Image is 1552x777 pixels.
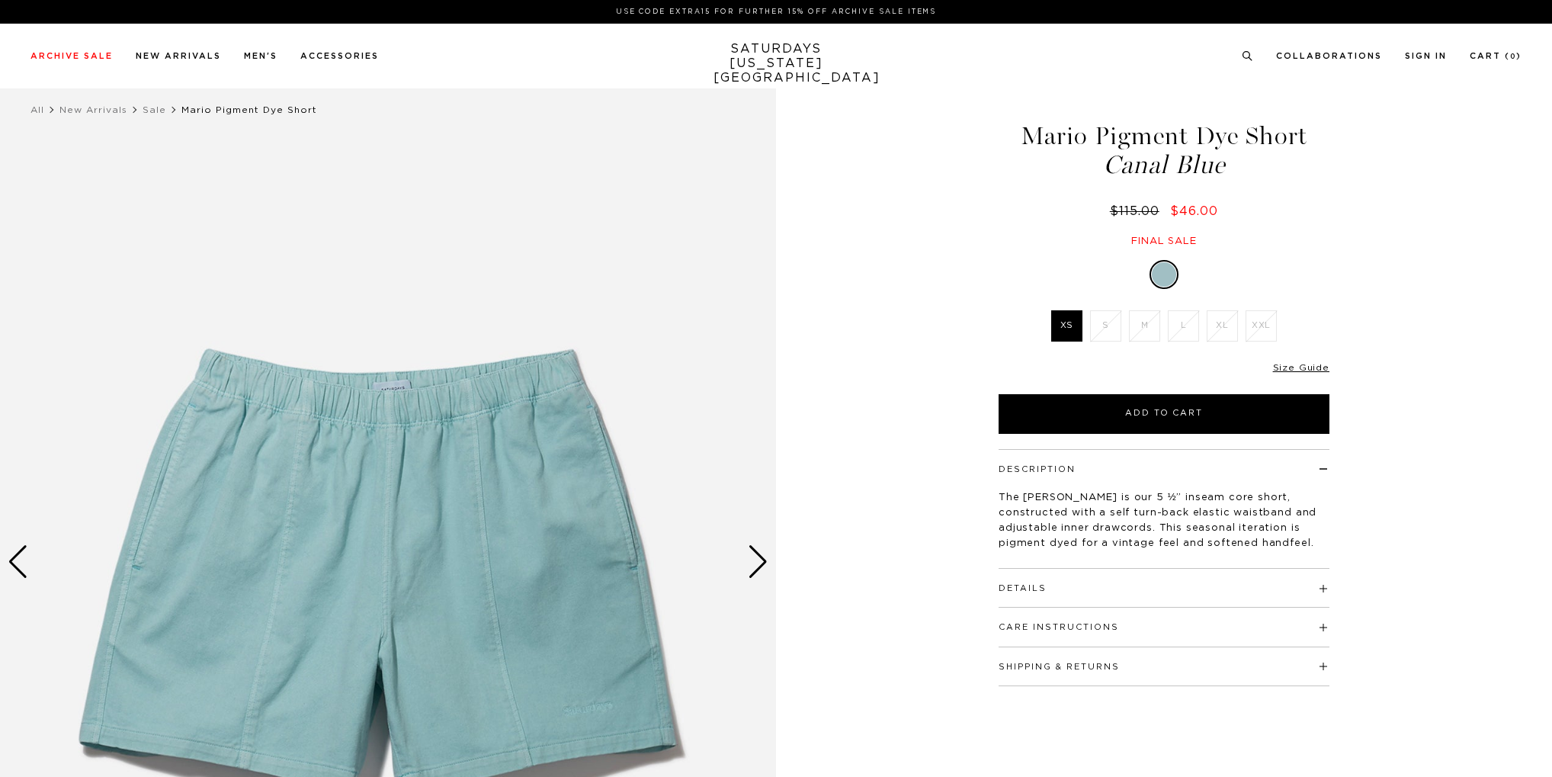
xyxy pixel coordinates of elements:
[996,235,1332,248] div: Final sale
[37,6,1515,18] p: Use Code EXTRA15 for Further 15% Off Archive Sale Items
[244,52,277,60] a: Men's
[999,584,1047,592] button: Details
[1273,363,1329,372] a: Size Guide
[300,52,379,60] a: Accessories
[999,490,1329,551] p: The [PERSON_NAME] is our 5 ½” inseam core short, constructed with a self turn-back elastic waistb...
[181,105,317,114] span: Mario Pigment Dye Short
[30,52,113,60] a: Archive Sale
[136,52,221,60] a: New Arrivals
[1110,205,1166,217] del: $115.00
[1470,52,1522,60] a: Cart (0)
[748,545,768,579] div: Next slide
[996,153,1332,178] span: Canal Blue
[1510,53,1516,60] small: 0
[8,545,28,579] div: Previous slide
[996,124,1332,178] h1: Mario Pigment Dye Short
[1405,52,1447,60] a: Sign In
[1276,52,1382,60] a: Collaborations
[999,465,1076,474] button: Description
[59,105,127,114] a: New Arrivals
[999,623,1119,631] button: Care Instructions
[999,663,1120,671] button: Shipping & Returns
[999,394,1329,434] button: Add to Cart
[143,105,166,114] a: Sale
[713,42,839,85] a: SATURDAYS[US_STATE][GEOGRAPHIC_DATA]
[1051,310,1082,342] label: XS
[1170,205,1218,217] span: $46.00
[30,105,44,114] a: All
